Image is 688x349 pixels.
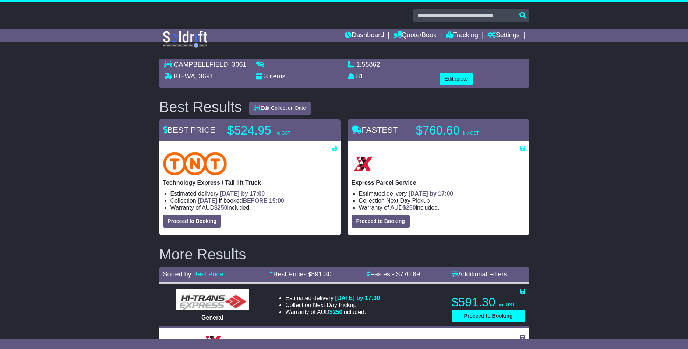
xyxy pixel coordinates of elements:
[359,190,525,197] li: Estimated delivery
[366,271,420,278] a: Fastest- $770.69
[359,197,525,204] li: Collection
[228,61,247,68] span: , 3061
[285,301,380,308] li: Collection
[329,309,343,315] span: $
[264,73,268,80] span: 3
[170,204,337,211] li: Warranty of AUD included.
[270,73,286,80] span: items
[163,179,337,186] p: Technology Express / Tail lift Truck
[163,271,191,278] span: Sorted by
[243,198,268,204] span: BEFORE
[174,61,228,68] span: CAMPBELLFIELD
[193,271,223,278] a: Best Price
[463,130,479,136] span: inc GST
[352,215,410,228] button: Proceed to Booking
[386,198,430,204] span: Next Day Pickup
[446,29,478,42] a: Tracking
[452,310,525,322] button: Proceed to Booking
[333,309,343,315] span: 250
[400,271,420,278] span: 770.69
[275,130,290,136] span: inc GST
[198,198,284,204] span: if booked
[409,191,454,197] span: [DATE] by 17:00
[313,302,356,308] span: Next Day Pickup
[403,205,416,211] span: $
[356,73,364,80] span: 81
[156,99,246,115] div: Best Results
[452,295,525,310] p: $591.30
[163,152,227,175] img: TNT Domestic: Technology Express / Tail lift Truck
[440,73,473,85] button: Edit quote
[356,61,380,68] span: 1.58862
[170,197,337,204] li: Collection
[174,73,195,80] span: KIEWA
[218,205,227,211] span: 250
[220,191,265,197] span: [DATE] by 17:00
[393,29,437,42] a: Quote/Book
[335,295,380,301] span: [DATE] by 17:00
[416,123,508,138] p: $760.60
[195,73,214,80] span: , 3691
[201,314,223,321] span: General
[198,198,217,204] span: [DATE]
[269,198,284,204] span: 15:00
[406,205,416,211] span: 250
[170,190,337,197] li: Estimated delivery
[285,294,380,301] li: Estimated delivery
[352,152,375,175] img: Border Express: Express Parcel Service
[311,271,331,278] span: 591.30
[359,204,525,211] li: Warranty of AUD included.
[163,125,215,135] span: BEST PRICE
[269,271,331,278] a: Best Price- $591.30
[227,123,320,138] p: $524.95
[499,302,515,307] span: inc GST
[249,102,311,115] button: Edit Collection Date
[352,179,525,186] p: Express Parcel Service
[352,125,398,135] span: FASTEST
[176,289,249,311] img: HiTrans (Machship): General
[392,271,420,278] span: - $
[303,271,331,278] span: - $
[487,29,520,42] a: Settings
[452,271,507,278] a: Additional Filters
[285,308,380,315] li: Warranty of AUD included.
[163,215,221,228] button: Proceed to Booking
[159,246,529,262] h2: More Results
[214,205,227,211] span: $
[345,29,384,42] a: Dashboard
